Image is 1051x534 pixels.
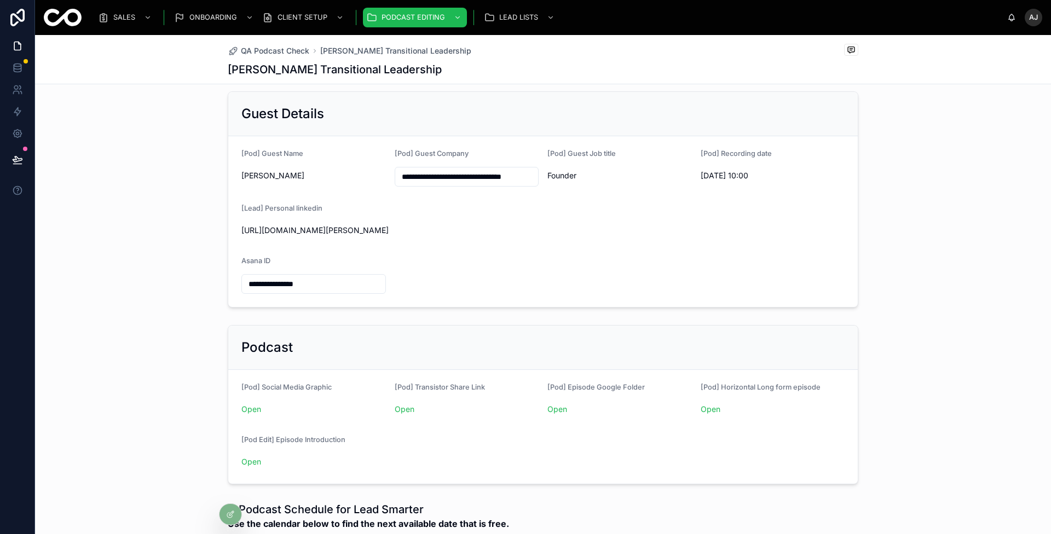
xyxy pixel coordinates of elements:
a: Open [701,404,720,414]
span: [Pod] Horizontal Long form episode [701,383,821,391]
span: [Pod] Recording date [701,149,772,158]
span: [Pod Edit] Episode Introduction [241,436,345,444]
span: AJ [1029,13,1038,22]
span: [PERSON_NAME] [241,170,386,181]
a: QA Podcast Check [228,45,309,56]
span: [Pod] Guest Company [395,149,469,158]
a: Open [241,457,261,466]
span: ONBOARDING [189,13,237,22]
h2: Guest Details [241,105,324,123]
span: [URL][DOMAIN_NAME][PERSON_NAME] [241,225,845,236]
span: CLIENT SETUP [278,13,327,22]
strong: Use the calendar below to find the next available date that is free. [228,518,509,529]
h2: Podcast [241,339,293,356]
img: App logo [44,9,82,26]
h1: [PERSON_NAME] Transitional Leadership [228,62,442,77]
span: QA Podcast Check [241,45,309,56]
a: Open [241,404,261,414]
span: [Pod] Guest Name [241,149,303,158]
a: ONBOARDING [171,8,259,27]
span: [Pod] Transistor Share Link [395,383,485,391]
span: Founder [547,170,692,181]
a: CLIENT SETUP [259,8,349,27]
span: [Pod] Guest Job title [547,149,616,158]
span: [Pod] Episode Google Folder [547,383,645,391]
span: Asana ID [241,257,270,265]
div: scrollable content [90,5,1007,30]
a: LEAD LISTS [481,8,560,27]
a: Open [395,404,414,414]
a: PODCAST EDITING [363,8,467,27]
span: PODCAST EDITING [382,13,445,22]
a: Open [547,404,567,414]
a: SALES [95,8,157,27]
span: [Pod] Social Media Graphic [241,383,332,391]
span: [Lead] Personal linkedin [241,204,322,212]
span: SALES [113,13,135,22]
span: LEAD LISTS [499,13,538,22]
span: [DATE] 10:00 [701,170,845,181]
h1: 7. Podcast Schedule for Lead Smarter [228,502,509,517]
a: [PERSON_NAME] Transitional Leadership [320,45,471,56]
